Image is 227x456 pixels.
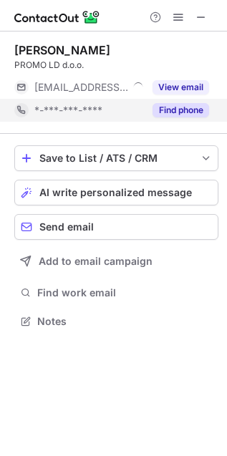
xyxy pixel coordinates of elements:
[39,152,193,164] div: Save to List / ATS / CRM
[34,81,128,94] span: [EMAIL_ADDRESS][DOMAIN_NAME]
[39,187,192,198] span: AI write personalized message
[14,9,100,26] img: ContactOut v5.3.10
[14,248,218,274] button: Add to email campaign
[14,283,218,303] button: Find work email
[14,59,218,72] div: PROMO LD d.o.o.
[39,221,94,233] span: Send email
[14,311,218,331] button: Notes
[14,145,218,171] button: save-profile-one-click
[153,103,209,117] button: Reveal Button
[153,80,209,94] button: Reveal Button
[37,286,213,299] span: Find work email
[39,256,153,267] span: Add to email campaign
[14,180,218,205] button: AI write personalized message
[37,315,213,328] span: Notes
[14,43,110,57] div: [PERSON_NAME]
[14,214,218,240] button: Send email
